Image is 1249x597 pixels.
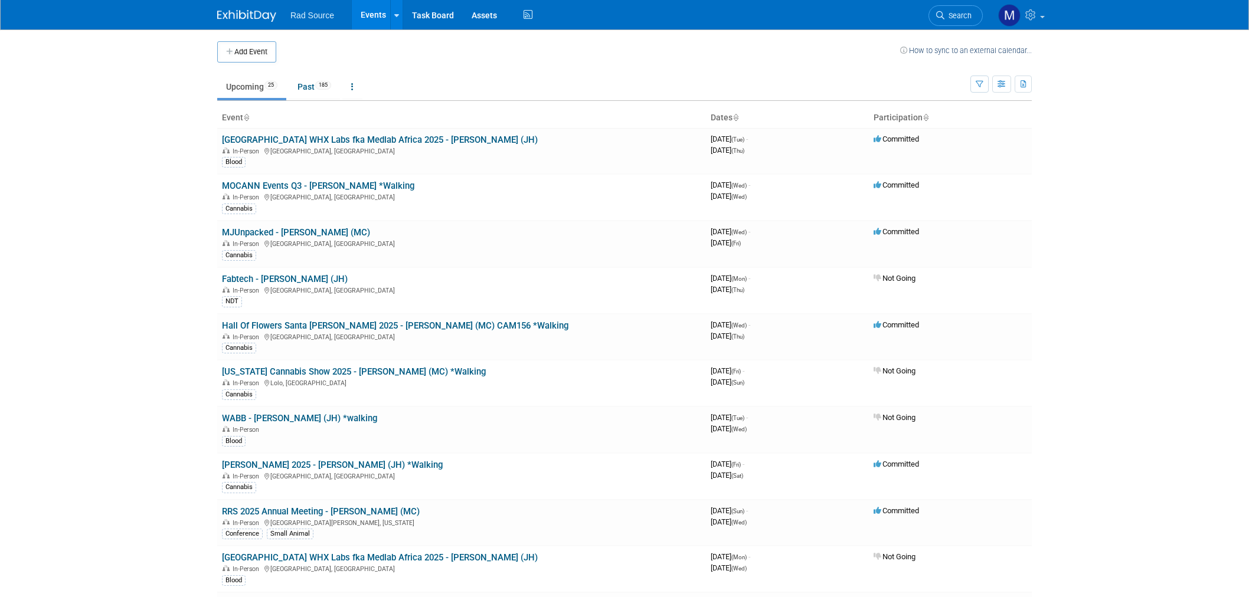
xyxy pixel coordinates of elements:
span: (Fri) [731,461,741,468]
span: (Wed) [731,426,747,432]
a: How to sync to an external calendar... [900,46,1032,55]
span: (Tue) [731,415,744,421]
div: Lolo, [GEOGRAPHIC_DATA] [222,378,701,387]
img: In-Person Event [223,147,230,153]
img: In-Person Event [223,473,230,478]
img: In-Person Event [223,519,230,525]
span: In-Person [233,565,263,573]
span: (Sun) [731,508,744,514]
div: Cannabis [222,204,256,214]
span: [DATE] [711,424,747,433]
span: (Wed) [731,322,747,329]
span: (Wed) [731,193,747,200]
div: Cannabis [222,250,256,261]
span: Not Going [874,274,916,283]
span: (Wed) [731,182,747,189]
th: Dates [706,108,869,128]
span: In-Person [233,240,263,248]
span: - [748,274,750,283]
a: Hall Of Flowers Santa [PERSON_NAME] 2025 - [PERSON_NAME] (MC) CAM156 *Walking [222,320,568,331]
span: In-Person [233,519,263,527]
span: In-Person [233,333,263,341]
span: Search [944,11,972,20]
span: Committed [874,181,919,189]
img: In-Person Event [223,565,230,571]
span: [DATE] [711,552,750,561]
span: [DATE] [711,517,747,526]
span: Committed [874,227,919,236]
a: WABB - [PERSON_NAME] (JH) *walking [222,413,377,424]
a: Search [928,5,983,26]
div: [GEOGRAPHIC_DATA], [GEOGRAPHIC_DATA] [222,192,701,201]
span: (Mon) [731,554,747,560]
div: [GEOGRAPHIC_DATA][PERSON_NAME], [US_STATE] [222,517,701,527]
div: [GEOGRAPHIC_DATA], [GEOGRAPHIC_DATA] [222,238,701,248]
span: - [746,135,748,143]
span: [DATE] [711,227,750,236]
img: ExhibitDay [217,10,276,22]
button: Add Event [217,41,276,63]
span: (Wed) [731,565,747,572]
a: Past185 [289,76,340,98]
div: Cannabis [222,482,256,493]
div: [GEOGRAPHIC_DATA], [GEOGRAPHIC_DATA] [222,471,701,480]
span: [DATE] [711,332,744,340]
span: (Thu) [731,287,744,293]
span: (Sun) [731,379,744,386]
span: - [748,320,750,329]
span: [DATE] [711,135,748,143]
span: In-Person [233,379,263,387]
img: In-Person Event [223,426,230,432]
span: - [748,181,750,189]
span: In-Person [233,287,263,294]
a: MJUnpacked - [PERSON_NAME] (MC) [222,227,370,238]
span: - [748,227,750,236]
span: (Fri) [731,240,741,247]
span: [DATE] [711,563,747,572]
span: Rad Source [290,11,334,20]
span: (Fri) [731,368,741,375]
span: (Mon) [731,275,747,282]
span: - [743,460,744,468]
div: [GEOGRAPHIC_DATA], [GEOGRAPHIC_DATA] [222,332,701,341]
span: - [746,506,748,515]
span: (Thu) [731,147,744,154]
span: (Tue) [731,136,744,143]
span: [DATE] [711,460,744,468]
a: [PERSON_NAME] 2025 - [PERSON_NAME] (JH) *Walking [222,460,443,470]
span: [DATE] [711,181,750,189]
span: Not Going [874,366,916,375]
div: Cannabis [222,343,256,353]
span: Not Going [874,413,916,422]
span: [DATE] [711,274,750,283]
a: Sort by Start Date [733,113,738,122]
a: Fabtech - [PERSON_NAME] (JH) [222,274,348,284]
span: [DATE] [711,320,750,329]
span: In-Person [233,147,263,155]
div: [GEOGRAPHIC_DATA], [GEOGRAPHIC_DATA] [222,146,701,155]
a: [US_STATE] Cannabis Show 2025 - [PERSON_NAME] (MC) *Walking [222,366,486,377]
span: 185 [315,81,331,90]
a: Sort by Event Name [243,113,249,122]
img: Melissa Conboy [998,4,1021,27]
span: 25 [264,81,277,90]
img: In-Person Event [223,379,230,385]
span: [DATE] [711,285,744,294]
img: In-Person Event [223,240,230,246]
span: Committed [874,135,919,143]
div: Cannabis [222,389,256,400]
span: In-Person [233,193,263,201]
div: Blood [222,436,246,447]
a: [GEOGRAPHIC_DATA] WHX Labs fka Medlab Africa 2025 - [PERSON_NAME] (JH) [222,552,538,563]
a: Upcoming25 [217,76,286,98]
img: In-Person Event [223,193,230,199]
div: NDT [222,296,242,307]
span: - [743,366,744,375]
div: Blood [222,157,246,168]
span: - [748,552,750,561]
span: (Sat) [731,473,743,479]
span: (Wed) [731,229,747,235]
div: Small Animal [267,529,313,539]
span: [DATE] [711,146,744,155]
span: [DATE] [711,471,743,480]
